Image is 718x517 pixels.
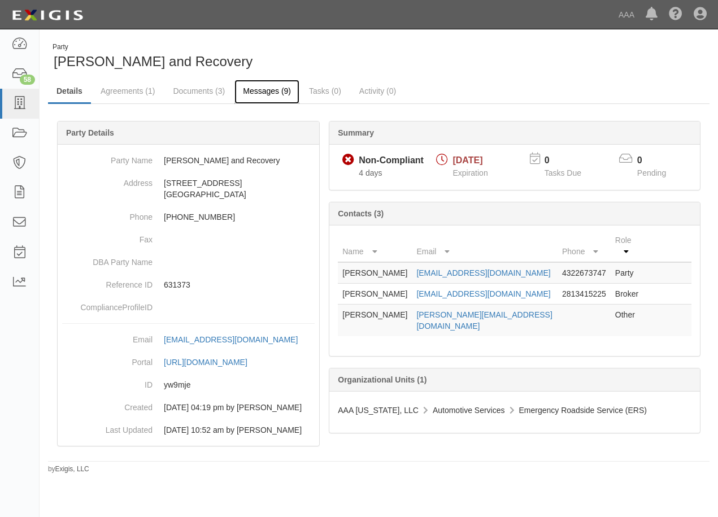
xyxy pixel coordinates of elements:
dt: Party Name [62,149,153,166]
div: 58 [20,75,35,85]
span: Tasks Due [545,168,581,177]
span: Automotive Services [433,406,505,415]
p: 0 [637,154,680,167]
dt: DBA Party Name [62,251,153,268]
td: 2813415225 [558,284,611,305]
b: Party Details [66,128,114,137]
span: AAA [US_STATE], LLC [338,406,419,415]
th: Phone [558,230,611,262]
a: [PERSON_NAME][EMAIL_ADDRESS][DOMAIN_NAME] [416,310,552,331]
i: Help Center - Complianz [669,8,682,21]
a: [EMAIL_ADDRESS][DOMAIN_NAME] [416,289,550,298]
dt: Email [62,328,153,345]
a: Details [48,80,91,104]
a: AAA [613,3,640,26]
td: [PERSON_NAME] [338,284,412,305]
span: [DATE] [452,155,482,165]
a: Activity (0) [351,80,404,102]
div: Party [53,42,253,52]
dt: ComplianceProfileID [62,296,153,313]
img: logo-5460c22ac91f19d4615b14bd174203de0afe785f0fc80cf4dbbc73dc1793850b.png [8,5,86,25]
a: [URL][DOMAIN_NAME] [164,358,260,367]
dt: Portal [62,351,153,368]
a: [EMAIL_ADDRESS][DOMAIN_NAME] [416,268,550,277]
dd: [STREET_ADDRESS] [GEOGRAPHIC_DATA] [62,172,315,206]
div: [EMAIL_ADDRESS][DOMAIN_NAME] [164,334,298,345]
dt: Phone [62,206,153,223]
small: by [48,464,89,474]
a: Documents (3) [164,80,233,102]
dd: yw9mje [62,373,315,396]
span: Since 09/21/2025 [359,168,382,177]
td: [PERSON_NAME] [338,305,412,337]
span: Expiration [452,168,488,177]
dt: ID [62,373,153,390]
b: Contacts (3) [338,209,384,218]
td: Other [611,305,646,337]
dt: Reference ID [62,273,153,290]
dd: 11/25/2024 10:52 am by Benjamin Tully [62,419,315,441]
a: Exigis, LLC [55,465,89,473]
a: [EMAIL_ADDRESS][DOMAIN_NAME] [164,335,310,344]
td: [PERSON_NAME] [338,262,412,284]
th: Email [412,230,558,262]
b: Organizational Units (1) [338,375,427,384]
dt: Last Updated [62,419,153,436]
span: Pending [637,168,666,177]
dt: Fax [62,228,153,245]
dd: [PERSON_NAME] and Recovery [62,149,315,172]
b: Summary [338,128,374,137]
dd: [PHONE_NUMBER] [62,206,315,228]
td: Broker [611,284,646,305]
dd: 10/03/2023 04:19 pm by Samantha Molina [62,396,315,419]
a: Tasks (0) [301,80,350,102]
a: Agreements (1) [92,80,163,102]
dt: Address [62,172,153,189]
th: Name [338,230,412,262]
th: Role [611,230,646,262]
div: Non-Compliant [359,154,424,167]
dt: Created [62,396,153,413]
span: Emergency Roadside Service (ERS) [519,406,647,415]
td: Party [611,262,646,284]
p: 631373 [164,279,315,290]
span: [PERSON_NAME] and Recovery [54,54,253,69]
p: 0 [545,154,595,167]
td: 4322673747 [558,262,611,284]
i: Non-Compliant [342,154,354,166]
a: Messages (9) [234,80,299,104]
div: Mitchem Wrecker and Recovery [48,42,371,71]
